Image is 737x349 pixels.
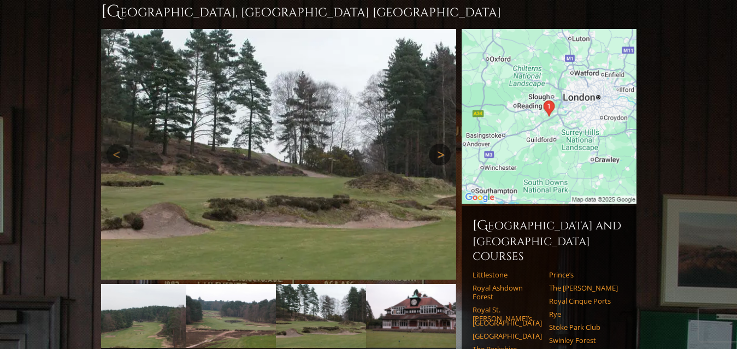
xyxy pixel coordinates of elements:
[549,283,618,292] a: The [PERSON_NAME]
[549,323,618,332] a: Stoke Park Club
[462,29,636,204] img: Google Map of Sunningdale Golf Club, Sunningdale, England, United Kingdom
[473,305,542,323] a: Royal St. [PERSON_NAME]’s
[549,310,618,318] a: Rye
[473,318,542,327] a: [GEOGRAPHIC_DATA]
[429,144,451,165] a: Next
[473,270,542,279] a: Littlestone
[101,1,636,22] h1: [GEOGRAPHIC_DATA], [GEOGRAPHIC_DATA] [GEOGRAPHIC_DATA]
[473,283,542,301] a: Royal Ashdown Forest
[549,270,618,279] a: Prince’s
[473,217,626,264] h6: [GEOGRAPHIC_DATA] and [GEOGRAPHIC_DATA] Courses
[549,297,618,305] a: Royal Cinque Ports
[107,144,128,165] a: Previous
[549,336,618,345] a: Swinley Forest
[473,332,542,340] a: [GEOGRAPHIC_DATA]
